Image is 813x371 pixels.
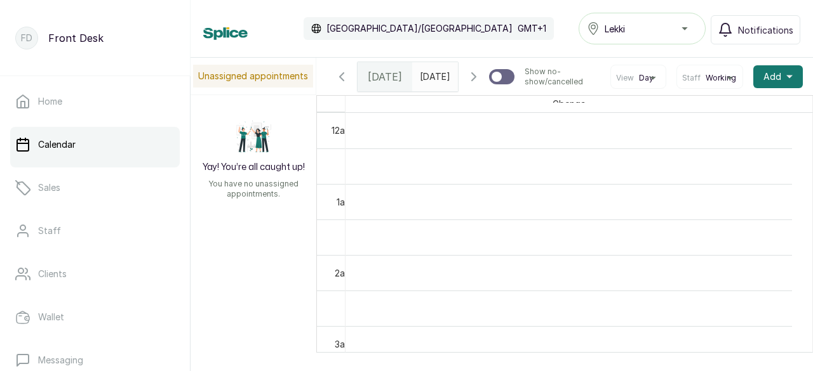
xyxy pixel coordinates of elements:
[38,95,62,108] p: Home
[203,161,305,174] h2: Yay! You’re all caught up!
[682,73,737,83] button: StaffWorking
[10,299,180,335] a: Wallet
[10,170,180,205] a: Sales
[334,195,354,209] div: 1am
[198,179,309,199] p: You have no unassigned appointments.
[616,73,661,83] button: ViewDay
[332,266,354,280] div: 2am
[326,22,513,35] p: [GEOGRAPHIC_DATA]/[GEOGRAPHIC_DATA]
[10,256,180,292] a: Clients
[706,73,736,83] span: Working
[518,22,546,35] p: GMT+1
[525,67,600,87] p: Show no-show/cancelled
[10,127,180,162] a: Calendar
[38,138,76,151] p: Calendar
[368,69,402,84] span: [DATE]
[329,124,354,137] div: 12am
[10,213,180,249] a: Staff
[21,32,32,44] p: FD
[38,268,67,280] p: Clients
[10,84,180,119] a: Home
[753,65,803,88] button: Add
[711,15,800,44] button: Notifications
[738,23,793,37] span: Notifications
[48,30,104,46] p: Front Desk
[763,70,781,83] span: Add
[38,354,83,367] p: Messaging
[38,181,60,194] p: Sales
[579,13,706,44] button: Lekki
[639,73,654,83] span: Day
[358,62,412,91] div: [DATE]
[332,337,354,351] div: 3am
[38,225,61,237] p: Staff
[682,73,701,83] span: Staff
[616,73,634,83] span: View
[605,22,625,36] span: Lekki
[193,65,313,88] p: Unassigned appointments
[38,311,64,323] p: Wallet
[550,96,588,112] span: Gbenga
